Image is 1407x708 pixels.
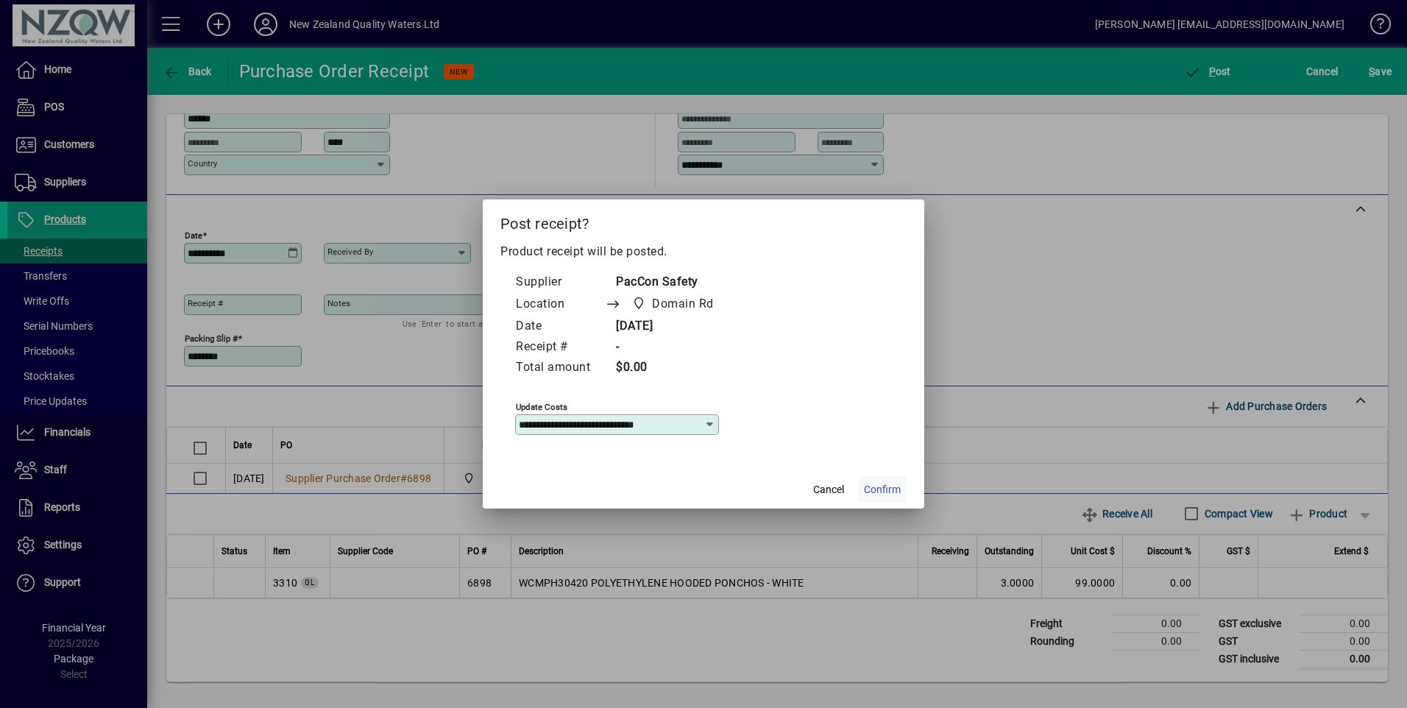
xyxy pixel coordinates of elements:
td: [DATE] [605,316,742,337]
td: - [605,337,742,358]
span: Confirm [864,482,901,498]
button: Confirm [858,476,907,503]
td: Location [515,293,605,316]
span: Domain Rd [652,295,714,313]
button: Cancel [805,476,852,503]
td: PacCon Safety [605,272,742,293]
h2: Post receipt? [483,199,924,242]
td: Date [515,316,605,337]
td: Receipt # [515,337,605,358]
td: Total amount [515,358,605,378]
span: Cancel [813,482,844,498]
p: Product receipt will be posted. [500,243,907,261]
td: Supplier [515,272,605,293]
span: Domain Rd [628,294,720,314]
mat-label: Update costs [516,402,567,412]
td: $0.00 [605,358,742,378]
